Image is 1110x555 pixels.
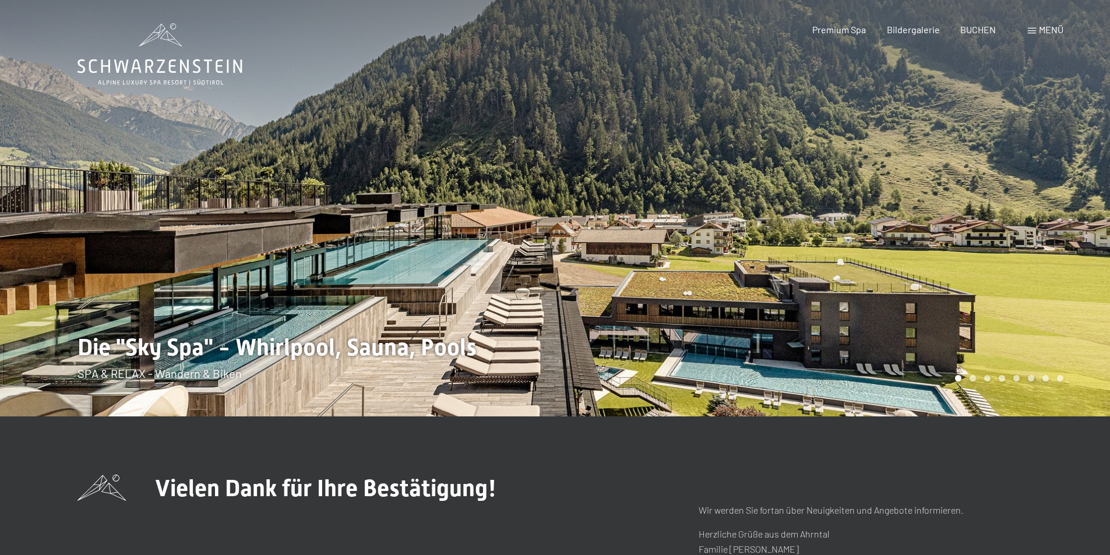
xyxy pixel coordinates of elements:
[955,375,961,381] div: Carousel Page 1 (Current Slide)
[960,24,996,35] a: BUCHEN
[1039,24,1063,35] span: Menü
[970,375,976,381] div: Carousel Page 2
[951,375,1063,381] div: Carousel Pagination
[1057,375,1063,381] div: Carousel Page 8
[1013,375,1020,381] div: Carousel Page 5
[1042,375,1049,381] div: Carousel Page 7
[1028,375,1034,381] div: Carousel Page 6
[812,24,866,35] a: Premium Spa
[887,24,940,35] a: Bildergalerie
[999,375,1005,381] div: Carousel Page 4
[984,375,991,381] div: Carousel Page 3
[699,503,1033,518] p: Wir werden Sie fortan über Neuigkeiten und Angebote informieren.
[155,475,496,502] span: Vielen Dank für Ihre Bestätigung!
